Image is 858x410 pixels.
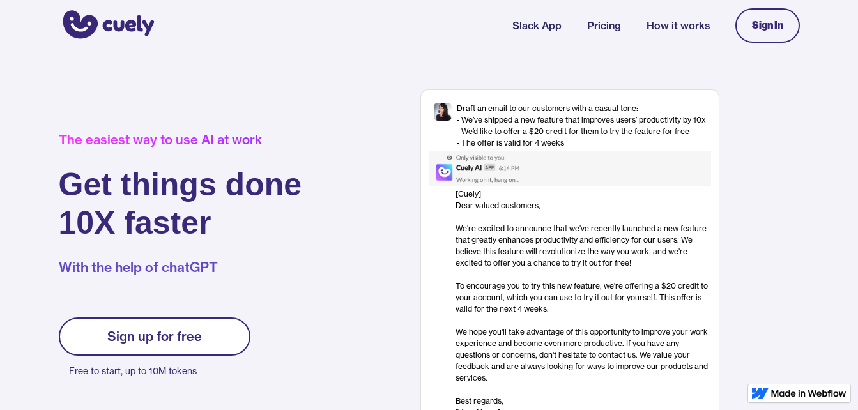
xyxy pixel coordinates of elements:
a: Pricing [587,18,621,33]
p: Free to start, up to 10M tokens [69,362,250,380]
img: Made in Webflow [771,390,847,397]
a: Sign In [735,8,800,43]
div: Draft an email to our customers with a casual tone: - We’ve shipped a new feature that improves u... [457,103,706,149]
div: Sign up for free [107,329,202,344]
a: Sign up for free [59,317,250,356]
a: home [59,2,155,49]
h1: Get things done 10X faster [59,165,302,242]
div: Sign In [752,20,783,31]
p: With the help of chatGPT [59,257,302,277]
a: Slack App [512,18,562,33]
div: The easiest way to use AI at work [59,132,302,148]
a: How it works [647,18,710,33]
